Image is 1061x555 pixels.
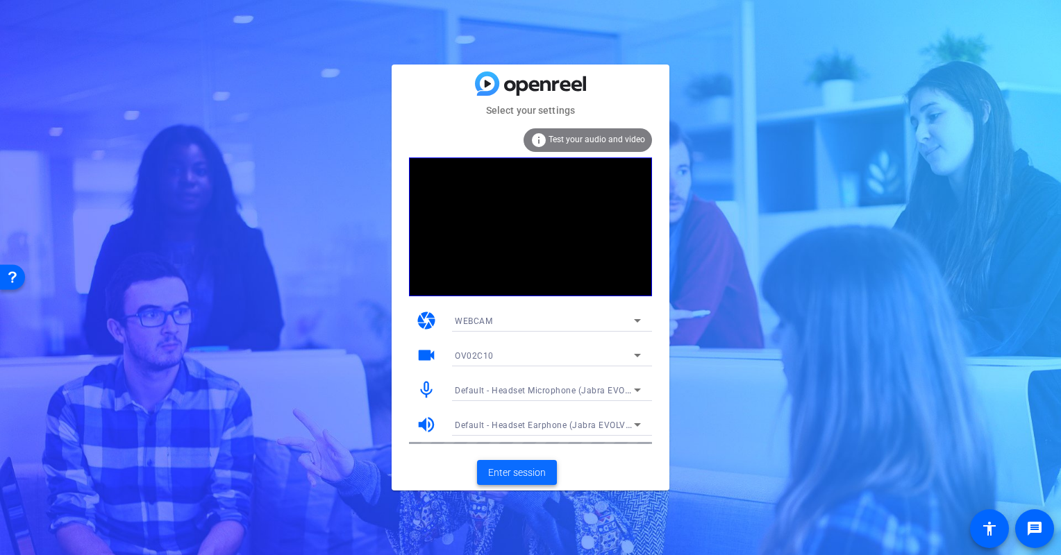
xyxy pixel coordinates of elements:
[475,71,586,96] img: blue-gradient.svg
[455,419,662,430] span: Default - Headset Earphone (Jabra EVOLVE 20 MS)
[416,310,437,331] mat-icon: camera
[455,351,494,361] span: OV02C10
[455,316,492,326] span: WEBCAM
[549,135,645,144] span: Test your audio and video
[488,466,546,480] span: Enter session
[1026,520,1043,537] mat-icon: message
[981,520,998,537] mat-icon: accessibility
[416,379,437,400] mat-icon: mic_none
[416,414,437,435] mat-icon: volume_up
[392,103,669,118] mat-card-subtitle: Select your settings
[477,460,557,485] button: Enter session
[530,132,547,148] mat-icon: info
[416,345,437,366] mat-icon: videocam
[455,384,671,395] span: Default - Headset Microphone (Jabra EVOLVE 20 MS)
